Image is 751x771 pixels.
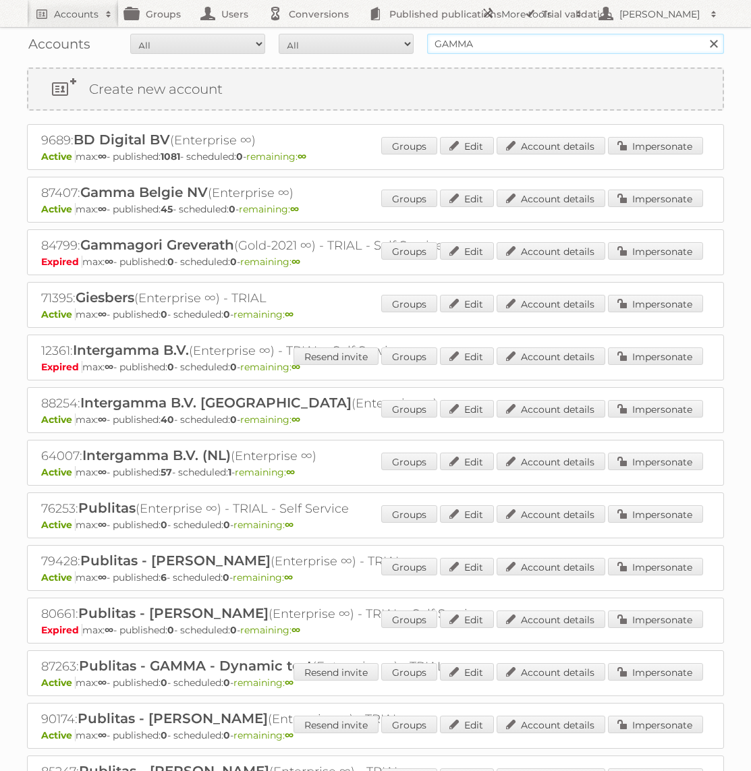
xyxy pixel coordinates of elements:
h2: 87263: (Enterprise ∞) - TRIAL [41,658,513,675]
span: remaining: [235,466,295,478]
span: remaining: [240,624,300,636]
h2: 9689: (Enterprise ∞) [41,132,513,149]
p: max: - published: - scheduled: - [41,519,710,531]
a: Groups [381,716,437,733]
strong: 1081 [161,150,180,163]
span: Active [41,571,76,583]
span: Intergamma B.V. [GEOGRAPHIC_DATA] [80,395,352,411]
p: max: - published: - scheduled: - [41,256,710,268]
a: Edit [440,716,494,733]
span: remaining: [240,256,300,268]
strong: ∞ [98,150,107,163]
a: Resend invite [294,716,379,733]
strong: 0 [167,256,174,268]
strong: ∞ [291,624,300,636]
span: Expired [41,624,82,636]
span: Active [41,677,76,689]
span: Active [41,308,76,320]
a: Groups [381,610,437,628]
a: Account details [497,242,605,260]
strong: ∞ [291,256,300,268]
h2: More tools [501,7,569,21]
span: Gamma Belgie NV [80,184,208,200]
p: max: - published: - scheduled: - [41,308,710,320]
strong: ∞ [98,203,107,215]
span: Publitas - [PERSON_NAME] [78,710,268,726]
strong: ∞ [298,150,306,163]
a: Impersonate [608,453,703,470]
h2: Accounts [54,7,99,21]
span: remaining: [240,361,300,373]
a: Edit [440,663,494,681]
strong: ∞ [285,519,294,531]
strong: 45 [161,203,173,215]
h2: 71395: (Enterprise ∞) - TRIAL [41,289,513,307]
span: Giesbers [76,289,134,306]
strong: 0 [167,624,174,636]
strong: ∞ [98,519,107,531]
strong: 40 [161,413,174,426]
strong: 0 [223,677,230,689]
a: Edit [440,190,494,207]
strong: 0 [223,729,230,741]
strong: ∞ [290,203,299,215]
a: Account details [497,610,605,628]
strong: ∞ [98,571,107,583]
h2: 84799: (Gold-2021 ∞) - TRIAL - Self Service [41,237,513,254]
a: Account details [497,295,605,312]
p: max: - published: - scheduled: - [41,729,710,741]
strong: 0 [167,361,174,373]
strong: ∞ [285,729,294,741]
p: max: - published: - scheduled: - [41,203,710,215]
h2: 79428: (Enterprise ∞) - TRIAL [41,552,513,570]
strong: 0 [229,203,235,215]
strong: ∞ [285,677,294,689]
a: Impersonate [608,558,703,575]
span: remaining: [246,150,306,163]
strong: ∞ [286,466,295,478]
a: Impersonate [608,347,703,365]
a: Edit [440,453,494,470]
a: Impersonate [608,242,703,260]
span: Active [41,150,76,163]
a: Account details [497,453,605,470]
span: Publitas [78,500,136,516]
strong: 0 [230,361,237,373]
a: Groups [381,400,437,418]
a: Groups [381,295,437,312]
span: Publitas - [PERSON_NAME] [80,552,271,569]
strong: 0 [230,624,237,636]
p: max: - published: - scheduled: - [41,677,710,689]
span: Active [41,729,76,741]
a: Edit [440,400,494,418]
h2: 80661: (Enterprise ∞) - TRIAL - Self Service [41,605,513,623]
a: Edit [440,347,494,365]
span: Expired [41,361,82,373]
span: remaining: [239,203,299,215]
span: Gammagori Greverath [80,237,234,253]
strong: 0 [230,256,237,268]
strong: ∞ [285,308,294,320]
a: Edit [440,295,494,312]
strong: 0 [236,150,243,163]
strong: 0 [161,729,167,741]
strong: 0 [223,308,230,320]
h2: 90174: (Enterprise ∞) - TRIAL [41,710,513,728]
a: Groups [381,505,437,523]
a: Edit [440,558,494,575]
a: Account details [497,137,605,154]
span: Intergamma B.V. [73,342,189,358]
strong: ∞ [291,361,300,373]
a: Edit [440,137,494,154]
a: Impersonate [608,190,703,207]
a: Groups [381,453,437,470]
a: Account details [497,347,605,365]
strong: 0 [223,519,230,531]
span: Publitas - GAMMA - Dynamic test [79,658,312,674]
a: Impersonate [608,610,703,628]
strong: ∞ [98,413,107,426]
strong: 6 [161,571,167,583]
a: Groups [381,663,437,681]
a: Groups [381,137,437,154]
span: remaining: [233,308,294,320]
